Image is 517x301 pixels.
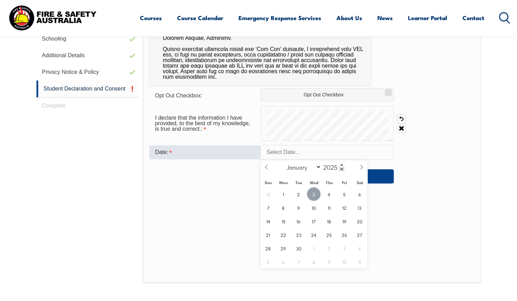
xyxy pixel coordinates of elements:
[36,31,140,47] a: Schooling
[261,228,275,241] span: September 21, 2025
[260,145,394,160] input: Select Date...
[261,214,275,228] span: September 14, 2025
[292,187,305,201] span: September 2, 2025
[322,255,336,268] span: October 9, 2025
[322,201,336,214] span: September 11, 2025
[36,80,140,97] a: Student Declaration and Consent
[353,241,366,255] span: October 4, 2025
[337,255,351,268] span: October 10, 2025
[377,9,393,27] a: News
[276,255,290,268] span: October 6, 2025
[307,241,320,255] span: October 1, 2025
[353,255,366,268] span: October 11, 2025
[149,111,260,136] div: I declare that the information I have provided, to the best of my knowledge, is true and correct....
[353,201,366,214] span: September 13, 2025
[353,214,366,228] span: September 20, 2025
[337,228,351,241] span: September 26, 2025
[261,201,275,214] span: September 7, 2025
[276,201,290,214] span: September 8, 2025
[276,228,290,241] span: September 22, 2025
[353,228,366,241] span: September 27, 2025
[322,228,336,241] span: September 25, 2025
[352,180,367,185] span: Sat
[322,187,336,201] span: September 4, 2025
[336,9,362,27] a: About Us
[307,187,320,201] span: September 3, 2025
[36,47,140,64] a: Additional Details
[177,9,223,27] a: Course Calendar
[307,214,320,228] span: September 17, 2025
[337,187,351,201] span: September 5, 2025
[276,241,290,255] span: September 29, 2025
[307,255,320,268] span: October 8, 2025
[307,228,320,241] span: September 24, 2025
[322,241,336,255] span: October 2, 2025
[292,255,305,268] span: October 7, 2025
[155,93,202,98] span: Opt Out Checkbox:
[337,214,351,228] span: September 19, 2025
[239,9,321,27] a: Emergency Response Services
[462,9,484,27] a: Contact
[140,9,162,27] a: Courses
[276,187,290,201] span: September 1, 2025
[261,255,275,268] span: October 5, 2025
[291,180,306,185] span: Tue
[292,228,305,241] span: September 23, 2025
[261,241,275,255] span: September 28, 2025
[292,241,305,255] span: September 30, 2025
[337,201,351,214] span: September 12, 2025
[321,163,344,171] input: Year
[306,180,322,185] span: Wed
[337,241,351,255] span: October 3, 2025
[276,180,291,185] span: Mon
[397,123,406,133] a: Clear
[36,64,140,80] a: Privacy Notice & Policy
[149,145,260,159] div: Date is required.
[260,180,276,185] span: Sun
[261,187,275,201] span: August 31, 2025
[397,114,406,123] a: Undo
[260,88,394,101] label: Opt Out Checkbox
[337,180,352,185] span: Fri
[322,180,337,185] span: Thu
[322,214,336,228] span: September 18, 2025
[276,214,290,228] span: September 15, 2025
[292,214,305,228] span: September 16, 2025
[284,162,322,171] select: Month
[408,9,447,27] a: Learner Portal
[292,201,305,214] span: September 9, 2025
[307,201,320,214] span: September 10, 2025
[353,187,366,201] span: September 6, 2025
